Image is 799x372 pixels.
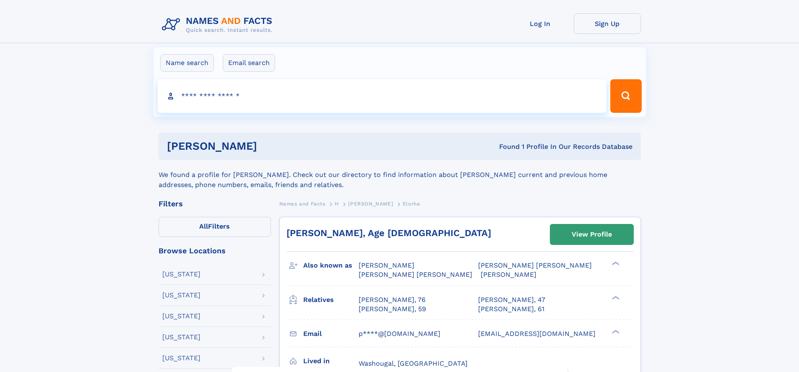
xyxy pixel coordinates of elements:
span: [PERSON_NAME] [348,201,393,207]
div: We found a profile for [PERSON_NAME]. Check out our directory to find information about [PERSON_N... [159,160,641,190]
a: Sign Up [574,13,641,34]
span: [PERSON_NAME] [481,271,536,278]
label: Filters [159,217,271,237]
div: ❯ [610,295,620,300]
h3: Lived in [303,354,359,368]
input: search input [158,79,607,113]
a: Names and Facts [279,198,325,209]
span: H [335,201,339,207]
span: Elorha [403,201,420,207]
a: [PERSON_NAME], 61 [478,304,544,314]
a: [PERSON_NAME], 47 [478,295,545,304]
div: [US_STATE] [162,313,200,320]
span: All [199,222,208,230]
h3: Also known as [303,258,359,273]
span: [PERSON_NAME] [PERSON_NAME] [359,271,472,278]
button: Search Button [610,79,641,113]
span: [EMAIL_ADDRESS][DOMAIN_NAME] [478,330,596,338]
a: [PERSON_NAME], 76 [359,295,426,304]
div: ❯ [610,329,620,334]
div: ❯ [610,261,620,266]
div: View Profile [572,225,612,244]
a: [PERSON_NAME], Age [DEMOGRAPHIC_DATA] [286,228,491,238]
a: Log In [507,13,574,34]
div: [US_STATE] [162,334,200,341]
h1: [PERSON_NAME] [167,141,378,151]
span: [PERSON_NAME] [359,261,414,269]
a: [PERSON_NAME] [348,198,393,209]
a: [PERSON_NAME], 59 [359,304,426,314]
span: [PERSON_NAME] [PERSON_NAME] [478,261,592,269]
img: Logo Names and Facts [159,13,279,36]
a: View Profile [550,224,633,245]
div: [US_STATE] [162,292,200,299]
span: Washougal, [GEOGRAPHIC_DATA] [359,359,468,367]
label: Name search [160,54,214,72]
div: Browse Locations [159,247,271,255]
h3: Email [303,327,359,341]
div: Filters [159,200,271,208]
div: [US_STATE] [162,271,200,278]
a: H [335,198,339,209]
div: Found 1 Profile In Our Records Database [378,142,632,151]
div: [US_STATE] [162,355,200,362]
label: Email search [223,54,275,72]
h3: Relatives [303,293,359,307]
